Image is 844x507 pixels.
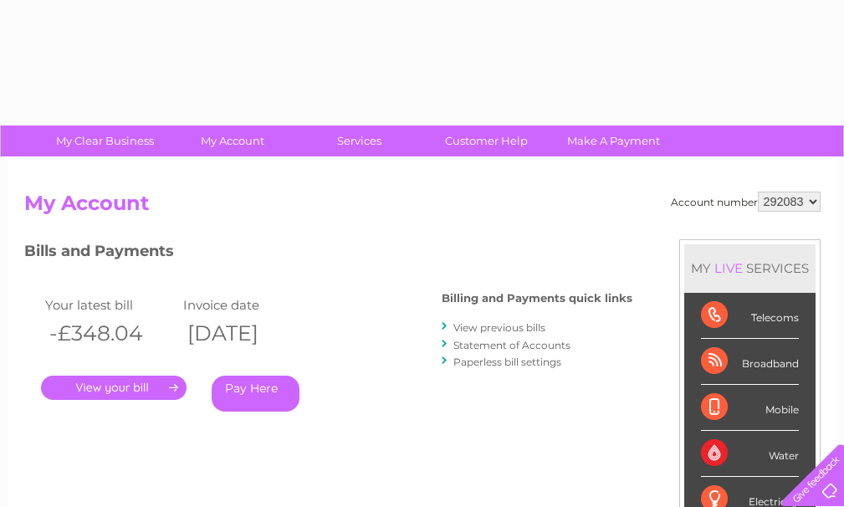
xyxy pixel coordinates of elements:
a: My Clear Business [36,125,174,156]
div: Broadband [701,339,799,385]
a: Customer Help [417,125,555,156]
a: . [41,376,187,400]
a: View previous bills [453,321,545,334]
a: Services [290,125,428,156]
h4: Billing and Payments quick links [442,292,632,305]
div: LIVE [711,260,746,276]
div: MY SERVICES [684,244,816,292]
td: Invoice date [179,294,317,316]
a: My Account [163,125,301,156]
h2: My Account [24,192,821,223]
a: Make A Payment [545,125,683,156]
a: Pay Here [212,376,299,412]
div: Mobile [701,385,799,431]
td: Your latest bill [41,294,179,316]
th: -£348.04 [41,316,179,351]
div: Telecoms [701,293,799,339]
div: Water [701,431,799,477]
a: Paperless bill settings [453,356,561,368]
a: Statement of Accounts [453,339,570,351]
th: [DATE] [179,316,317,351]
div: Account number [671,192,821,212]
h3: Bills and Payments [24,239,632,269]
